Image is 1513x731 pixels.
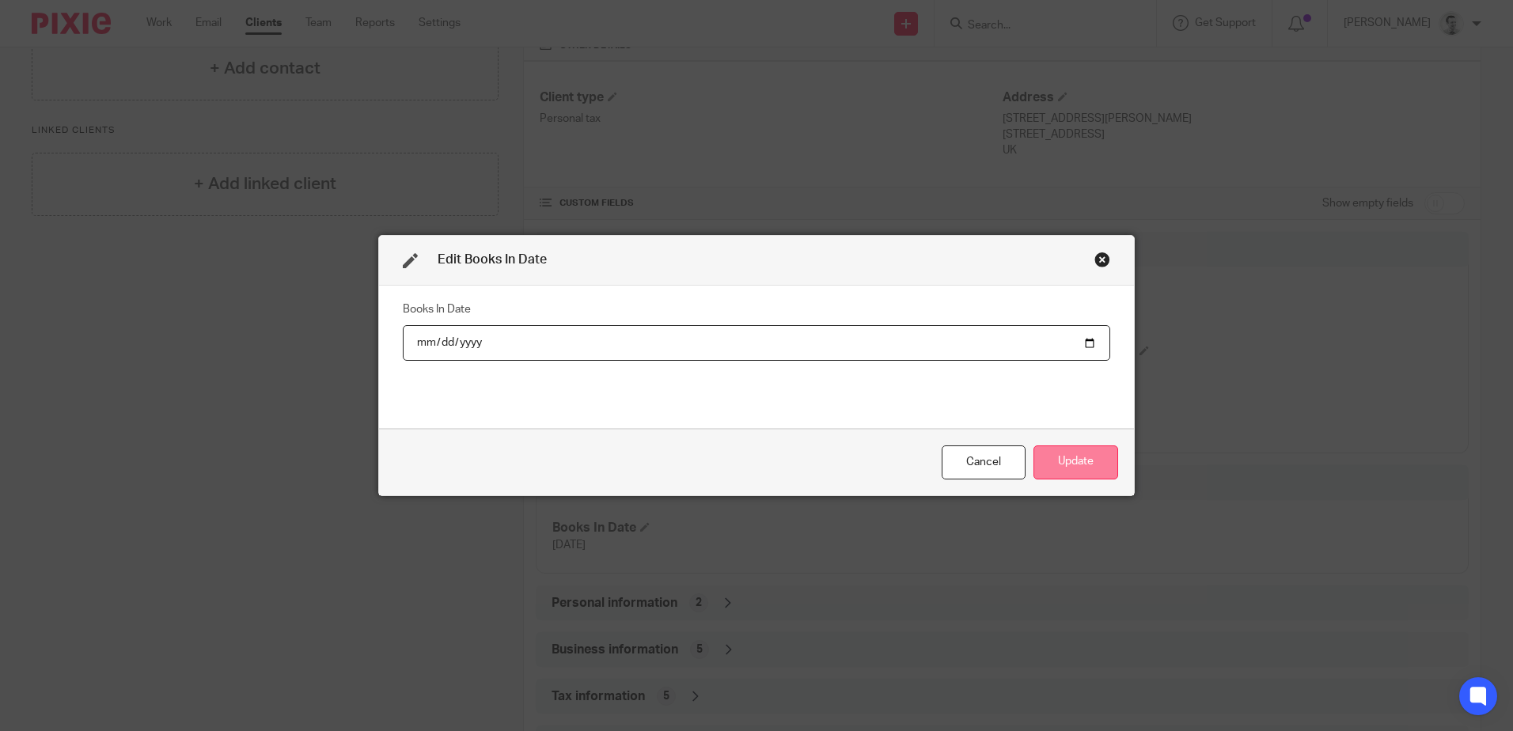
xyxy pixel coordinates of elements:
input: YYYY-MM-DD [403,325,1110,361]
div: Close this dialog window [942,445,1026,479]
span: Edit Books In Date [438,253,547,266]
button: Update [1033,445,1118,479]
label: Books In Date [403,301,471,317]
div: Close this dialog window [1094,252,1110,267]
